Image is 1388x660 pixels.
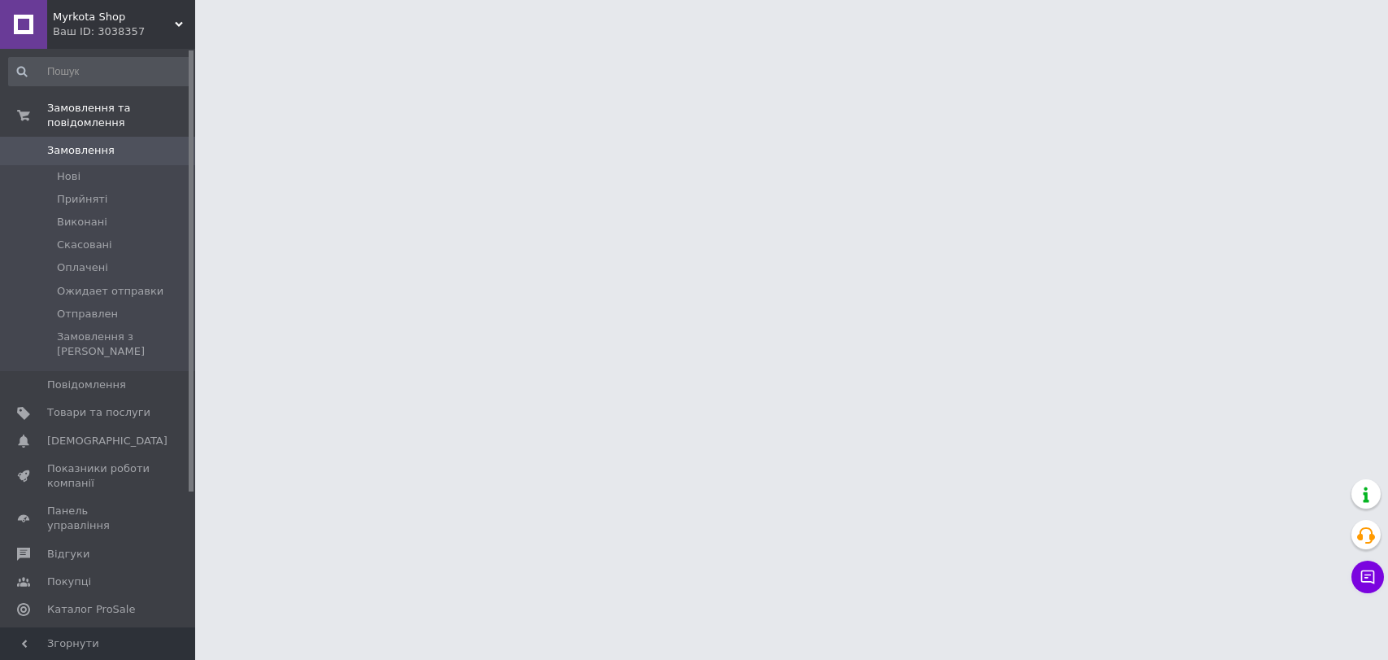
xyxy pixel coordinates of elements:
[53,10,175,24] span: Myrkota Shop
[57,260,108,275] span: Оплачені
[53,24,195,39] div: Ваш ID: 3038357
[57,284,163,299] span: Ожидает отправки
[57,238,112,252] span: Скасовані
[47,602,135,617] span: Каталог ProSale
[57,330,189,359] span: Замовлення з [PERSON_NAME]
[1351,561,1384,593] button: Чат з покупцем
[47,575,91,589] span: Покупці
[47,405,150,420] span: Товари та послуги
[47,434,168,448] span: [DEMOGRAPHIC_DATA]
[47,547,89,562] span: Відгуки
[8,57,191,86] input: Пошук
[47,378,126,392] span: Повідомлення
[57,215,107,229] span: Виконані
[47,461,150,491] span: Показники роботи компанії
[57,307,118,321] span: Отправлен
[47,143,115,158] span: Замовлення
[47,101,195,130] span: Замовлення та повідомлення
[57,169,80,184] span: Нові
[47,504,150,533] span: Панель управління
[57,192,107,207] span: Прийняті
